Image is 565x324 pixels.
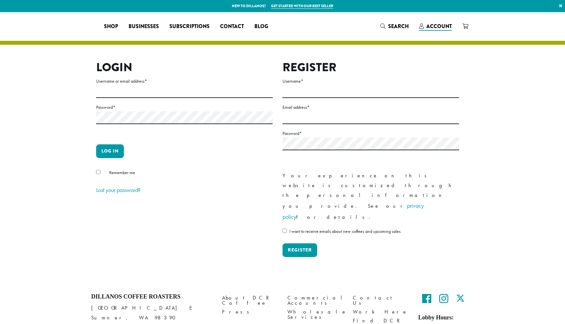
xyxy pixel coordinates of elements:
[96,103,273,111] label: Password
[282,229,287,233] input: I want to receive emails about new coffees and upcoming sales.
[282,171,459,222] p: Your experience on this website is customized through the personal information you provide. See o...
[289,228,402,234] span: I want to receive emails about new coffees and upcoming sales.
[96,186,141,194] a: Lost your password?
[282,103,459,111] label: Email address
[99,21,123,32] a: Shop
[418,314,474,321] h5: Lobby Hours:
[353,293,408,307] a: Contact Us
[287,308,343,322] a: Wholesale Services
[426,23,452,30] span: Account
[222,308,278,316] a: Press
[353,308,408,316] a: Work Here
[109,170,135,175] span: Remember me
[128,23,159,31] span: Businesses
[254,23,268,31] span: Blog
[222,293,278,307] a: About DCR Coffee
[282,202,424,220] a: privacy policy
[282,60,459,74] h2: Register
[91,293,212,300] h4: Dillanos Coffee Roasters
[104,23,118,31] span: Shop
[96,144,124,158] button: Log in
[282,77,459,85] label: Username
[287,293,343,307] a: Commercial Accounts
[96,77,273,85] label: Username or email address
[388,23,409,30] span: Search
[220,23,244,31] span: Contact
[96,60,273,74] h2: Login
[282,129,459,138] label: Password
[271,3,333,9] a: Get started with our best seller
[169,23,210,31] span: Subscriptions
[375,21,414,32] a: Search
[282,243,317,257] button: Register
